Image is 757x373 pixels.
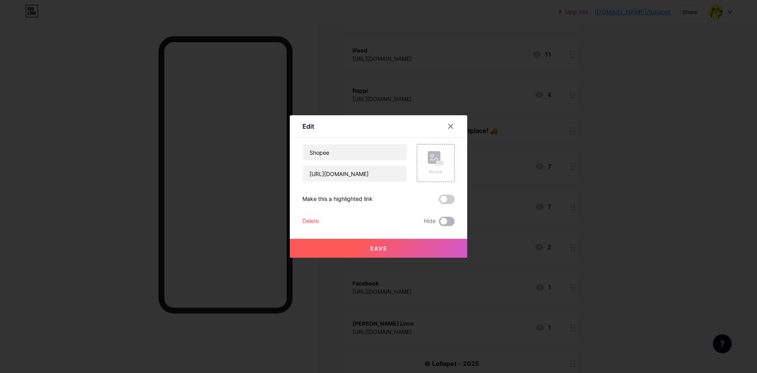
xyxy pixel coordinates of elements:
input: URL [303,166,407,182]
span: Hide [424,217,436,226]
div: Make this a highlighted link [302,195,373,204]
div: Delete [302,217,319,226]
div: Picture [428,169,444,175]
input: Title [303,144,407,160]
div: Edit [302,122,314,131]
button: Save [290,239,467,258]
span: Save [370,245,388,252]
